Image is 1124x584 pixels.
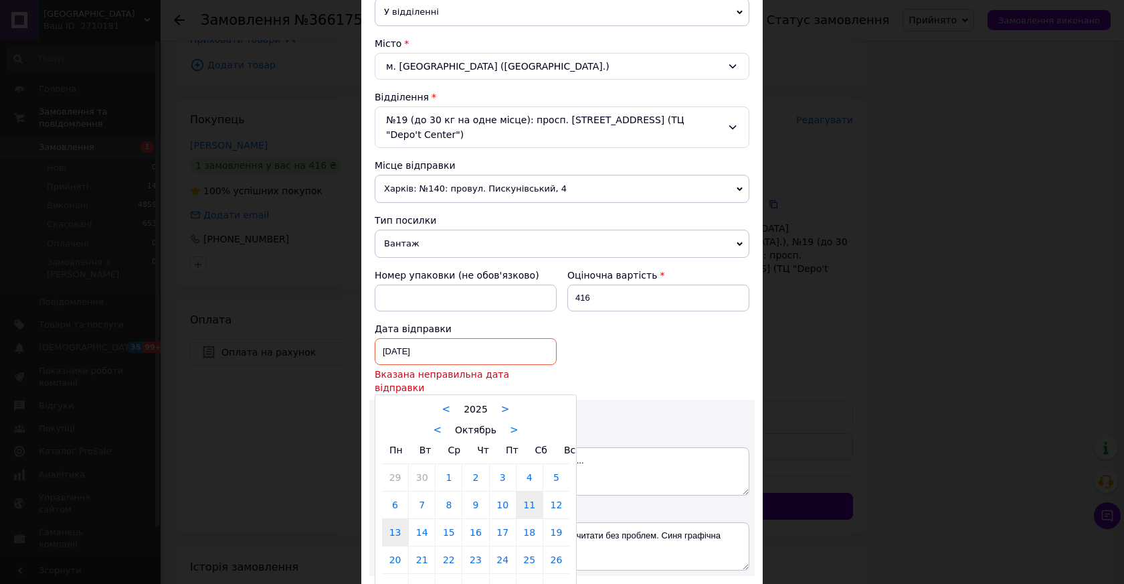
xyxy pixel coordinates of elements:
[455,425,496,435] span: Октябрь
[436,546,462,573] a: 22
[490,492,516,518] a: 10
[389,445,403,455] span: Пн
[442,403,451,415] a: <
[462,492,488,518] a: 9
[382,519,408,546] a: 13
[543,546,569,573] a: 26
[462,519,488,546] a: 16
[436,492,462,518] a: 8
[517,464,543,491] a: 4
[434,424,442,436] a: <
[517,546,543,573] a: 25
[564,445,575,455] span: Вс
[409,464,435,491] a: 30
[382,546,408,573] a: 20
[543,464,569,491] a: 5
[510,424,519,436] a: >
[490,464,516,491] a: 3
[501,403,510,415] a: >
[448,445,460,455] span: Ср
[464,404,488,415] span: 2025
[517,492,543,518] a: 11
[543,492,569,518] a: 12
[409,519,435,546] a: 14
[409,546,435,573] a: 21
[382,492,408,518] a: 6
[436,519,462,546] a: 15
[535,445,547,455] span: Сб
[506,445,519,455] span: Пт
[436,464,462,491] a: 1
[462,464,488,491] a: 2
[462,546,488,573] a: 23
[543,519,569,546] a: 19
[517,519,543,546] a: 18
[477,445,489,455] span: Чт
[490,546,516,573] a: 24
[419,445,432,455] span: Вт
[409,492,435,518] a: 7
[490,519,516,546] a: 17
[382,464,408,491] a: 29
